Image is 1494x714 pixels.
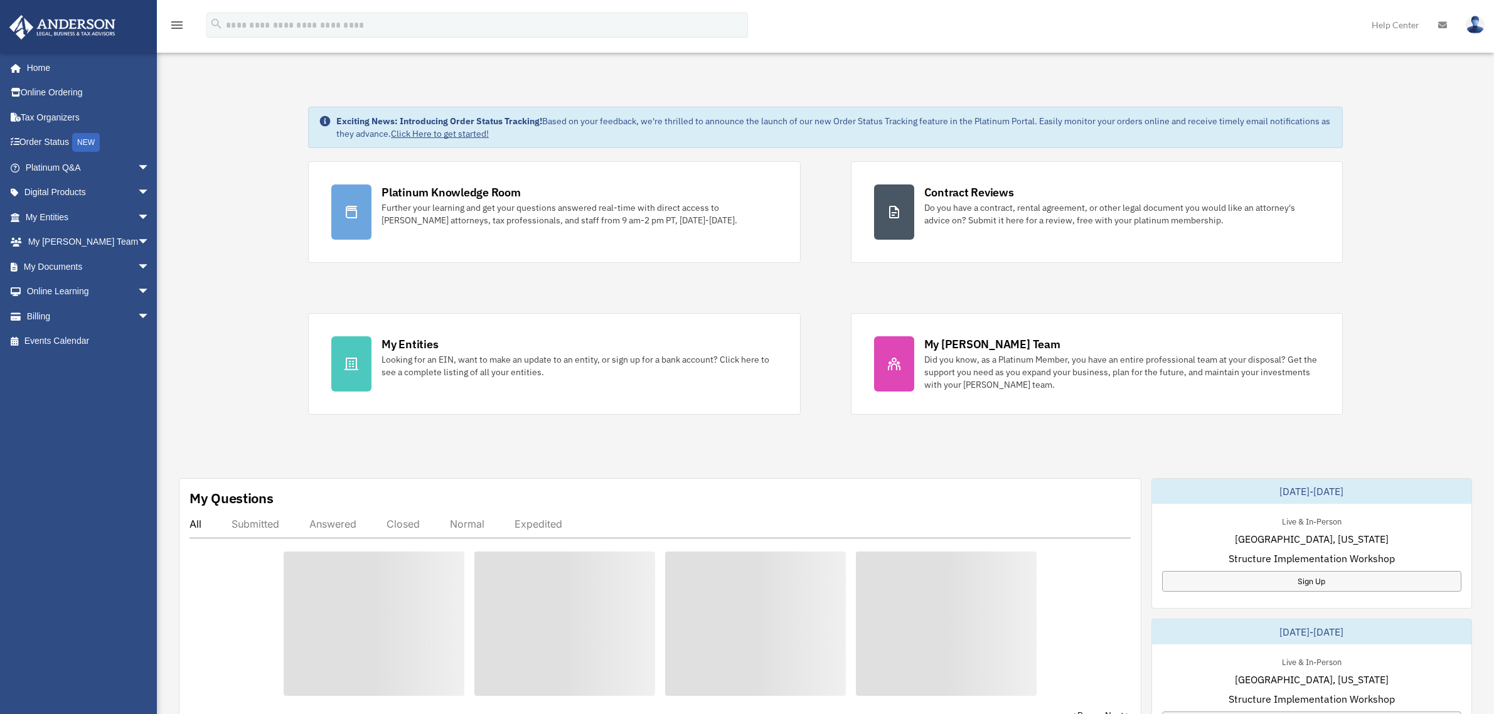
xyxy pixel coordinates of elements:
[924,353,1320,391] div: Did you know, as a Platinum Member, you have an entire professional team at your disposal? Get th...
[851,161,1343,263] a: Contract Reviews Do you have a contract, rental agreement, or other legal document you would like...
[189,518,201,530] div: All
[382,336,438,352] div: My Entities
[9,304,169,329] a: Billingarrow_drop_down
[1152,619,1471,644] div: [DATE]-[DATE]
[9,230,169,255] a: My [PERSON_NAME] Teamarrow_drop_down
[1162,571,1461,592] a: Sign Up
[515,518,562,530] div: Expedited
[9,55,163,80] a: Home
[851,313,1343,415] a: My [PERSON_NAME] Team Did you know, as a Platinum Member, you have an entire professional team at...
[72,133,100,152] div: NEW
[137,304,163,329] span: arrow_drop_down
[450,518,484,530] div: Normal
[6,15,119,40] img: Anderson Advisors Platinum Portal
[137,180,163,206] span: arrow_drop_down
[9,180,169,205] a: Digital Productsarrow_drop_down
[9,329,169,354] a: Events Calendar
[169,18,184,33] i: menu
[1466,16,1485,34] img: User Pic
[1235,672,1389,687] span: [GEOGRAPHIC_DATA], [US_STATE]
[169,22,184,33] a: menu
[1152,479,1471,504] div: [DATE]-[DATE]
[9,130,169,156] a: Order StatusNEW
[1272,654,1352,668] div: Live & In-Person
[336,115,542,127] strong: Exciting News: Introducing Order Status Tracking!
[924,336,1060,352] div: My [PERSON_NAME] Team
[210,17,223,31] i: search
[382,201,777,226] div: Further your learning and get your questions answered real-time with direct access to [PERSON_NAM...
[391,128,489,139] a: Click Here to get started!
[189,489,274,508] div: My Questions
[9,155,169,180] a: Platinum Q&Aarrow_drop_down
[137,254,163,280] span: arrow_drop_down
[9,205,169,230] a: My Entitiesarrow_drop_down
[924,201,1320,226] div: Do you have a contract, rental agreement, or other legal document you would like an attorney's ad...
[1229,551,1395,566] span: Structure Implementation Workshop
[9,254,169,279] a: My Documentsarrow_drop_down
[9,105,169,130] a: Tax Organizers
[308,313,800,415] a: My Entities Looking for an EIN, want to make an update to an entity, or sign up for a bank accoun...
[382,184,521,200] div: Platinum Knowledge Room
[1229,691,1395,706] span: Structure Implementation Workshop
[137,230,163,255] span: arrow_drop_down
[9,80,169,105] a: Online Ordering
[382,353,777,378] div: Looking for an EIN, want to make an update to an entity, or sign up for a bank account? Click her...
[9,279,169,304] a: Online Learningarrow_drop_down
[137,155,163,181] span: arrow_drop_down
[1272,514,1352,527] div: Live & In-Person
[924,184,1014,200] div: Contract Reviews
[232,518,279,530] div: Submitted
[336,115,1332,140] div: Based on your feedback, we're thrilled to announce the launch of our new Order Status Tracking fe...
[1235,531,1389,546] span: [GEOGRAPHIC_DATA], [US_STATE]
[137,279,163,305] span: arrow_drop_down
[309,518,356,530] div: Answered
[137,205,163,230] span: arrow_drop_down
[308,161,800,263] a: Platinum Knowledge Room Further your learning and get your questions answered real-time with dire...
[387,518,420,530] div: Closed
